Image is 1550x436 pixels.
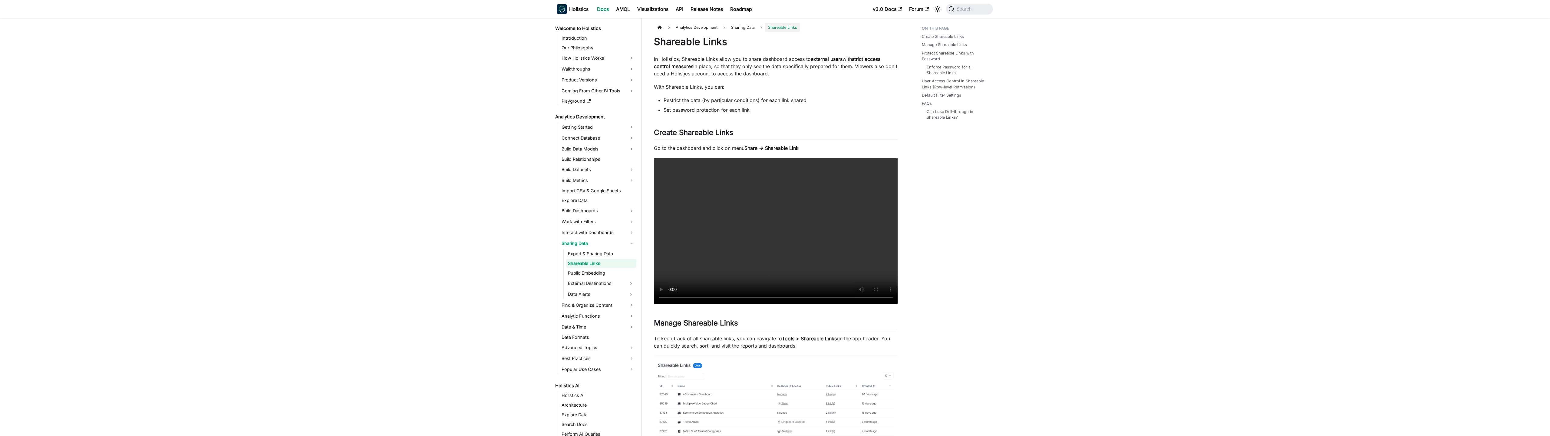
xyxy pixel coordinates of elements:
a: Roadmap [727,4,756,14]
a: Holistics AI [553,381,636,390]
img: Holistics [557,4,567,14]
a: AMQL [612,4,634,14]
a: API [672,4,687,14]
a: Analytics Development [553,113,636,121]
a: Best Practices [560,354,636,363]
a: Protect Shareable Links with Password [922,50,989,62]
a: Search Docs [560,420,636,429]
a: Explore Data [560,196,636,205]
li: Restrict the data (by particular conditions) for each link shared [664,97,898,104]
a: FAQs [922,101,932,106]
a: Introduction [560,34,636,42]
a: Build Relationships [560,155,636,163]
a: Data Alerts [566,289,625,299]
strong: Share → Shareable Link [744,145,799,151]
button: Search (Command+K) [946,4,993,15]
a: Can I use Drill-through in Shareable Links? [927,109,987,120]
button: Expand sidebar category 'External Destinations' [625,279,636,288]
span: Search [955,6,975,12]
a: Product Versions [560,75,636,85]
p: With Shareable Links, you can: [654,83,898,91]
a: Getting Started [560,122,636,132]
button: Expand sidebar category 'Data Alerts' [625,289,636,299]
a: Find & Organize Content [560,300,636,310]
a: Release Notes [687,4,727,14]
a: Sharing Data [560,239,636,248]
span: Shareable Links [765,23,800,32]
a: Create Shareable Links [922,34,964,39]
a: Enforce Password for all Shareable Links [927,64,987,76]
span: Analytics Development [673,23,721,32]
a: Architecture [560,401,636,409]
a: User Access Control in Shareable Links (Row-level Permission) [922,78,989,90]
a: How Holistics Works [560,53,636,63]
a: Public Embedding [566,269,636,277]
a: v3.0 Docs [869,4,905,14]
a: Holistics AI [560,391,636,400]
a: Export & Sharing Data [566,249,636,258]
a: External Destinations [566,279,625,288]
button: Switch between dark and light mode (currently system mode) [933,4,942,14]
li: Set password protection for each link [664,106,898,114]
a: Advanced Topics [560,343,636,352]
a: Welcome to Holistics [553,24,636,33]
a: Data Formats [560,333,636,342]
a: Home page [654,23,665,32]
a: Shareable Links [566,259,636,268]
video: Your browser does not support embedding video, but you can . [654,158,898,304]
a: Explore Data [560,411,636,419]
b: Holistics [569,5,589,13]
h2: Manage Shareable Links [654,319,898,330]
a: Docs [593,4,612,14]
a: Work with Filters [560,217,636,226]
a: Build Data Models [560,144,636,154]
a: Playground [560,97,636,105]
p: To keep track of all shareable links, you can navigate to on the app header. You can quickly sear... [654,335,898,349]
a: Interact with Dashboards [560,228,636,237]
strong: Tools > Shareable Links [782,335,837,342]
a: Visualizations [634,4,672,14]
a: Manage Shareable Links [922,42,967,48]
nav: Docs sidebar [551,18,642,436]
a: Analytic Functions [560,311,636,321]
span: Sharing Data [728,23,758,32]
a: HolisticsHolisticsHolistics [557,4,589,14]
a: Popular Use Cases [560,365,636,374]
p: Go to the dashboard and click on menu [654,144,898,152]
h2: Create Shareable Links [654,128,898,140]
a: Build Datasets [560,165,636,174]
a: Our Philosophy [560,44,636,52]
a: Coming From Other BI Tools [560,86,636,96]
a: Build Metrics [560,176,636,185]
h1: Shareable Links [654,36,898,48]
a: Import CSV & Google Sheets [560,187,636,195]
a: Date & Time [560,322,636,332]
a: Walkthroughs [560,64,636,74]
p: In Holistics, Shareable Links allow you to share dashboard access to with in place, so that they ... [654,55,898,77]
a: Build Dashboards [560,206,636,216]
a: Connect Database [560,133,636,143]
nav: Breadcrumbs [654,23,898,32]
a: Default Filter Settings [922,92,961,98]
a: Forum [905,4,932,14]
strong: external users [811,56,843,62]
